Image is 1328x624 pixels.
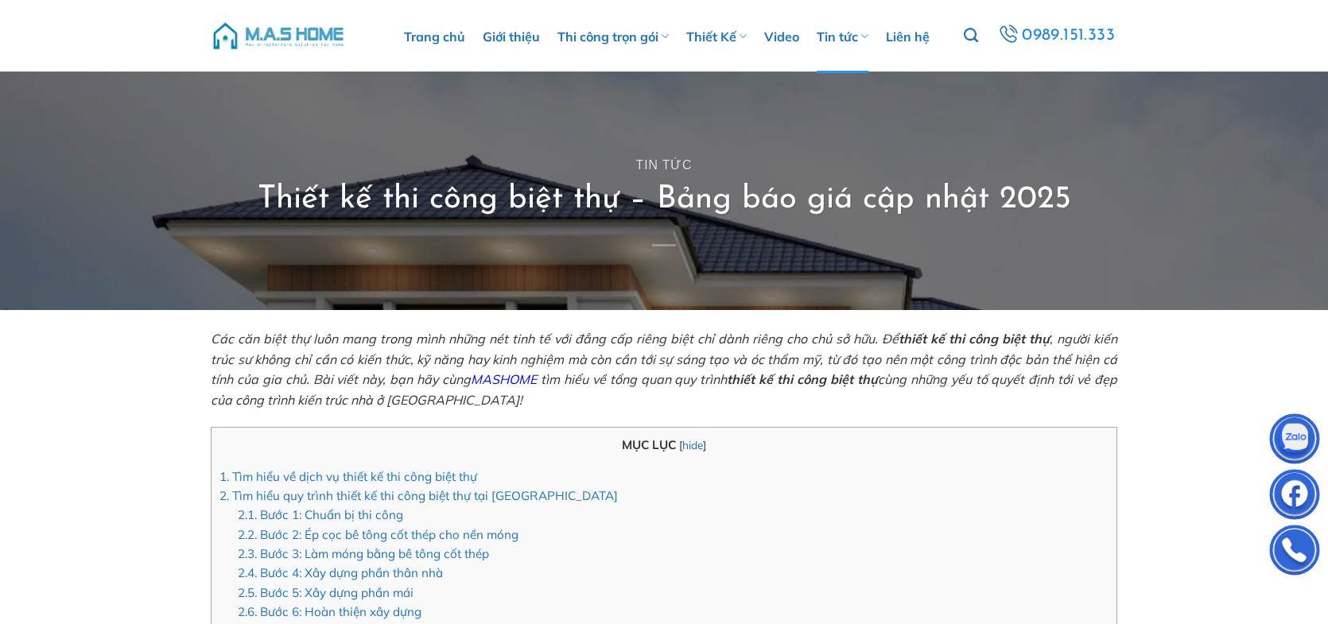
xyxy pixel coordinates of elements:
img: Facebook [1271,473,1318,521]
a: 0989.151.333 [996,21,1117,50]
a: 2.1. Bước 1: Chuẩn bị thi công [238,507,403,522]
span: [ [679,438,682,452]
img: M.A.S HOME – Tổng Thầu Thiết Kế Và Xây Nhà Trọn Gói [211,12,346,60]
a: 2.5. Bước 5: Xây dựng phần mái [238,585,414,600]
strong: thiết kế thi công biệt thự [727,371,877,387]
img: Phone [1271,529,1318,576]
a: 1. Tìm hiểu về dịch vụ thiết kế thi công biệt thự [219,469,477,484]
a: 2.4. Bước 4: Xây dựng phần thân nhà [238,565,443,580]
a: 2.6. Bước 6: Hoàn thiện xây dựng [238,604,421,619]
a: 2. Tìm hiểu quy trình thiết kế thi công biệt thự tại [GEOGRAPHIC_DATA] [219,488,618,503]
a: hide [682,438,703,452]
h1: Thiết kế thi công biệt thự – Bảng báo giá cập nhật 2025 [258,179,1071,220]
span: 0989.151.333 [1022,22,1115,49]
a: 2.3. Bước 3: Làm móng bằng bê tông cốt thép [238,546,489,561]
strong: thiết kế thi công biệt thự [899,331,1050,347]
a: 2.2. Bước 2: Ép cọc bê tông cốt thép cho nền móng [238,527,518,542]
a: Tìm kiếm [964,19,978,52]
span: ] [703,438,706,452]
a: MASHOME [471,371,537,387]
p: MỤC LỤC [219,436,1109,455]
img: Zalo [1271,417,1318,465]
a: Tin tức [636,158,693,172]
span: Các căn biệt thự luôn mang trong mình những nét tinh tế với đẳng cấp riêng biệt chỉ dành riêng ch... [211,331,1117,408]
